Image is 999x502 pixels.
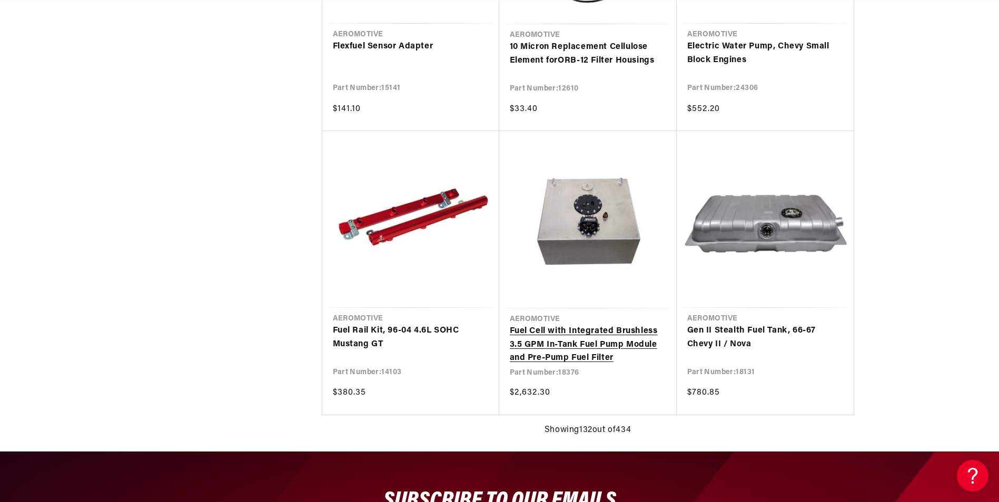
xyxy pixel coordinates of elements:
[510,41,666,67] a: 10 Micron Replacement Cellulose Element forORB-12 Filter Housings
[510,325,666,365] a: Fuel Cell with Integrated Brushless 3.5 GPM In-Tank Fuel Pump Module and Pre-Pump Fuel Filter
[545,424,631,437] span: Showing 132 out of 434
[687,40,843,67] a: Electric Water Pump, Chevy Small Block Engines
[687,324,843,351] a: Gen II Stealth Fuel Tank, 66-67 Chevy II / Nova
[333,324,489,351] a: Fuel Rail Kit, 96-04 4.6L SOHC Mustang GT
[333,40,489,54] a: Flexfuel Sensor Adapter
